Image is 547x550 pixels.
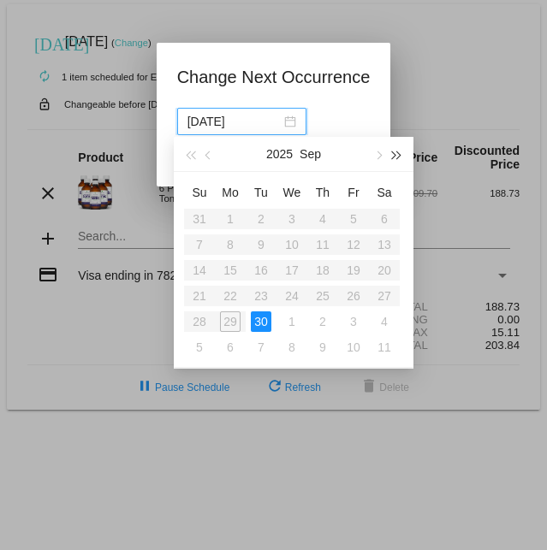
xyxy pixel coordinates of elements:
div: 6 [220,337,241,358]
td: 10/9/2025 [307,334,338,360]
th: Mon [215,179,246,206]
td: 10/7/2025 [246,334,276,360]
th: Sat [369,179,400,206]
button: Next year (Control + right) [388,137,407,171]
td: 10/10/2025 [338,334,369,360]
h1: Change Next Occurrence [177,63,371,91]
button: Next month (PageDown) [368,137,387,171]
div: 2 [312,311,333,332]
div: 11 [374,337,395,358]
td: 10/11/2025 [369,334,400,360]
div: 1 [282,311,302,332]
td: 10/8/2025 [276,334,307,360]
td: 10/5/2025 [184,334,215,360]
th: Wed [276,179,307,206]
th: Fri [338,179,369,206]
div: 30 [251,311,271,332]
div: 10 [343,337,364,358]
div: 3 [343,311,364,332]
th: Tue [246,179,276,206]
button: Last year (Control + left) [181,137,199,171]
td: 10/4/2025 [369,309,400,334]
td: 9/30/2025 [246,309,276,334]
button: Sep [300,137,321,171]
div: 4 [374,311,395,332]
th: Sun [184,179,215,206]
button: 2025 [266,137,293,171]
td: 10/6/2025 [215,334,246,360]
input: Select date [187,112,281,131]
th: Thu [307,179,338,206]
td: 10/2/2025 [307,309,338,334]
td: 10/1/2025 [276,309,307,334]
td: 10/3/2025 [338,309,369,334]
div: 5 [189,337,210,358]
div: 8 [282,337,302,358]
div: 9 [312,337,333,358]
button: Previous month (PageUp) [199,137,218,171]
div: 7 [251,337,271,358]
